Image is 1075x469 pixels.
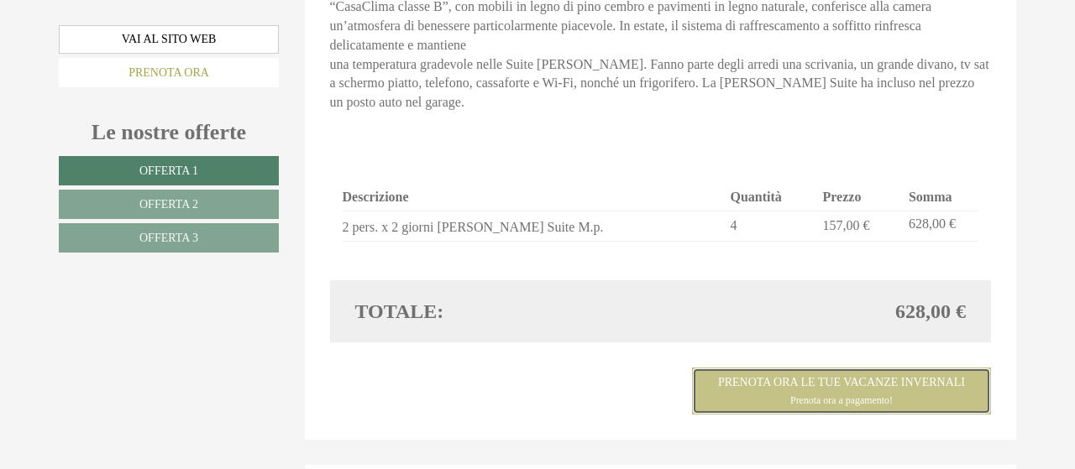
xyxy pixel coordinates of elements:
td: 628,00 € [902,211,978,241]
div: Le nostre offerte [59,117,279,148]
span: Prenota ora a pagamento! [790,394,893,406]
span: 628,00 € [895,297,966,326]
a: Prenota ora le tue vacanze invernaliPrenota ora a pagamento! [692,367,991,414]
span: Offerta 3 [139,232,198,244]
span: Offerta 1 [139,164,198,177]
th: Quantità [723,185,815,211]
td: 2 pers. x 2 giorni [PERSON_NAME] Suite M.p. [343,211,724,241]
td: 4 [723,211,815,241]
th: Somma [902,185,978,211]
a: Vai al sito web [59,25,279,54]
th: Prezzo [816,185,902,211]
span: Offerta 2 [139,198,198,211]
span: 157,00 € [823,218,870,232]
a: Prenota ora [59,58,279,87]
th: Descrizione [343,185,724,211]
div: Totale: [343,297,661,326]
